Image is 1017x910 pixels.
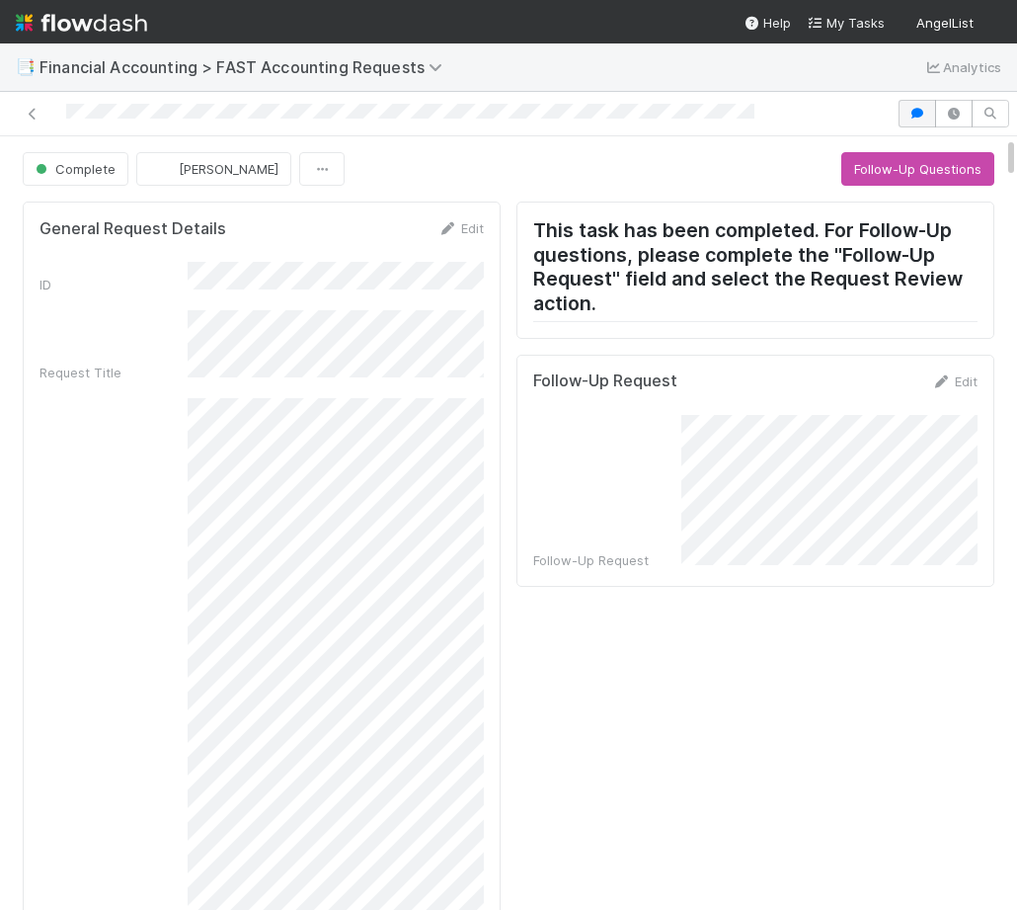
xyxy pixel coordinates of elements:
[32,161,116,177] span: Complete
[981,14,1001,34] img: avatar_18c010e4-930e-4480-823a-7726a265e9dd.png
[807,13,885,33] a: My Tasks
[39,275,188,294] div: ID
[533,372,677,391] h5: Follow-Up Request
[39,57,452,77] span: Financial Accounting > FAST Accounting Requests
[916,15,974,31] span: AngelList
[533,218,978,321] h2: This task has been completed. For Follow-Up questions, please complete the "Follow-Up Request" fi...
[807,15,885,31] span: My Tasks
[136,152,291,186] button: [PERSON_NAME]
[39,363,188,382] div: Request Title
[16,6,147,40] img: logo-inverted-e16ddd16eac7371096b0.svg
[16,58,36,75] span: 📑
[23,152,128,186] button: Complete
[533,550,681,570] div: Follow-Up Request
[437,220,484,236] a: Edit
[179,161,278,177] span: [PERSON_NAME]
[39,219,226,239] h5: General Request Details
[931,373,978,389] a: Edit
[923,55,1001,79] a: Analytics
[743,13,791,33] div: Help
[841,152,994,186] button: Follow-Up Questions
[153,159,173,179] img: avatar_705f3a58-2659-4f93-91ad-7a5be837418b.png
